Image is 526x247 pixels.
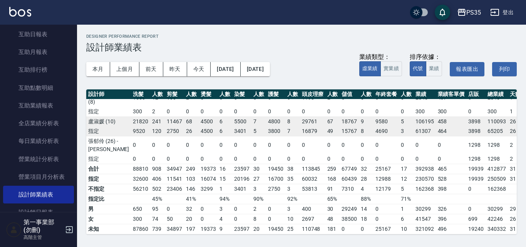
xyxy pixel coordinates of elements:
[150,204,165,214] td: 95
[340,89,359,99] th: 儲值
[199,89,218,99] th: 燙髮
[251,89,266,99] th: 人數
[340,107,359,117] td: 0
[150,89,165,99] th: 人數
[131,224,150,234] td: 87860
[359,89,374,99] th: 人數
[218,214,232,224] td: 4
[436,126,467,136] td: 464
[86,42,517,53] h3: 設計師業績表
[414,184,436,194] td: 162368
[436,204,467,214] td: 326
[251,126,266,136] td: 5
[165,214,184,224] td: 50
[436,136,467,154] td: 0
[414,154,436,164] td: 0
[218,164,232,174] td: 16
[486,164,508,174] td: 412877
[486,126,508,136] td: 65205
[199,116,218,126] td: 4500
[184,194,199,204] td: 41%
[184,174,199,184] td: 103
[199,184,218,194] td: 3299
[150,214,165,224] td: 74
[3,79,74,97] a: 互助點數明細
[199,204,218,214] td: 0
[414,174,436,184] td: 230570
[399,116,414,126] td: 5
[218,224,232,234] td: 9
[285,107,300,117] td: 0
[340,116,359,126] td: 18767
[266,107,285,117] td: 0
[300,214,325,224] td: 2697
[131,214,150,224] td: 300
[466,174,486,184] td: 19939
[466,107,486,117] td: 0
[184,184,199,194] td: 146
[374,164,399,174] td: 25167
[150,224,165,234] td: 739
[359,107,374,117] td: 0
[86,184,131,194] td: 不指定
[466,116,486,126] td: 3898
[325,164,340,174] td: 259
[6,222,22,237] img: Person
[266,224,285,234] td: 19450
[300,204,325,214] td: 400
[184,224,199,234] td: 197
[251,116,266,126] td: 7
[266,214,285,224] td: 0
[86,126,131,136] td: 指定
[285,136,300,154] td: 0
[486,174,508,184] td: 250509
[466,204,486,214] td: 0
[399,174,414,184] td: 12
[86,136,131,154] td: 張郁伶 (26) - [PERSON_NAME]
[251,107,266,117] td: 0
[325,154,340,164] td: 0
[266,164,285,174] td: 19450
[436,174,467,184] td: 528
[266,204,285,214] td: 0
[285,126,300,136] td: 7
[359,61,381,76] button: 虛業績
[486,116,508,126] td: 110093
[3,43,74,61] a: 互助月報表
[374,184,399,194] td: 12179
[184,116,199,126] td: 68
[285,154,300,164] td: 0
[359,164,374,174] td: 32
[218,116,232,126] td: 6
[199,214,218,224] td: 0
[340,184,359,194] td: 7310
[232,184,251,194] td: 3401
[232,136,251,154] td: 0
[251,136,266,154] td: 0
[251,204,266,214] td: 2
[359,214,374,224] td: 18
[184,89,199,99] th: 人數
[374,214,399,224] td: 0
[436,184,467,194] td: 398
[187,62,211,76] button: 今天
[300,136,325,154] td: 0
[300,126,325,136] td: 16879
[374,126,399,136] td: 4690
[414,214,436,224] td: 41547
[325,174,340,184] td: 168
[359,194,374,204] td: 88%
[359,154,374,164] td: 0
[399,204,414,214] td: 1
[251,164,266,174] td: 30
[340,126,359,136] td: 15767
[165,224,184,234] td: 34897
[218,89,232,99] th: 人數
[86,34,517,39] h2: Designer Performance Report
[199,107,218,117] td: 0
[218,107,232,117] td: 0
[300,107,325,117] td: 0
[486,204,508,214] td: 30299
[232,154,251,164] td: 0
[399,214,414,224] td: 6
